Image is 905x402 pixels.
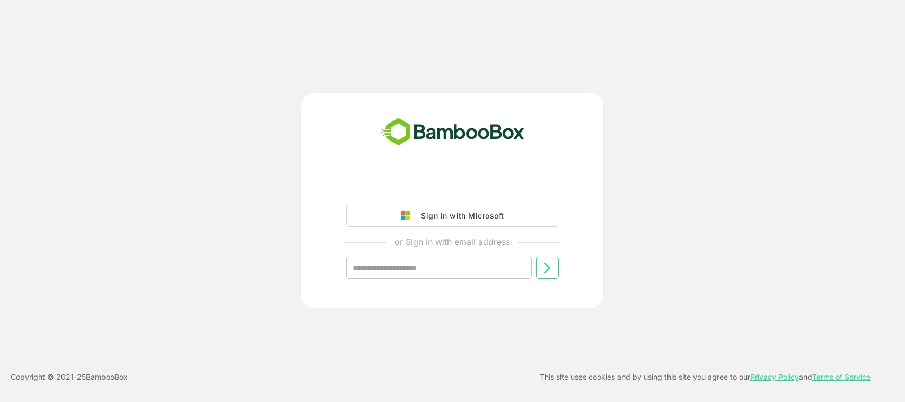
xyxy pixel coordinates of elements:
[11,371,128,383] p: Copyright © 2021- 25 BambooBox
[346,205,558,227] button: Sign in with Microsoft
[394,235,510,248] p: or Sign in with email address
[416,209,504,223] div: Sign in with Microsoft
[401,211,416,221] img: google
[750,372,799,381] a: Privacy Policy
[375,115,530,150] img: bamboobox
[540,371,871,383] p: This site uses cookies and by using this site you agree to our and
[812,372,871,381] a: Terms of Service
